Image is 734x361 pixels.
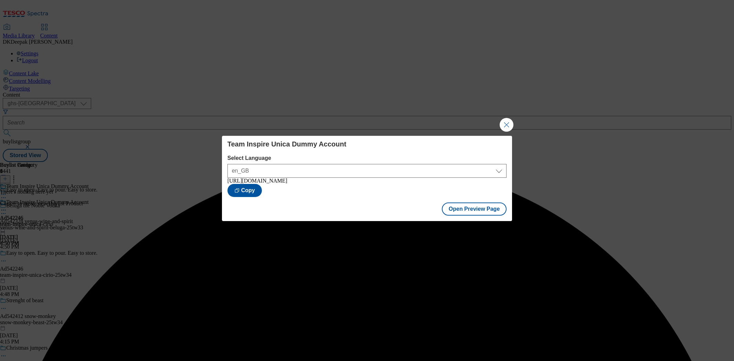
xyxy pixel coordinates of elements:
[227,178,507,184] div: [URL][DOMAIN_NAME]
[227,155,507,161] label: Select Language
[227,184,262,197] button: Copy
[222,136,512,221] div: Modal
[500,118,513,132] button: Close Modal
[227,140,507,148] h4: Team Inspire Unica Dummy Account
[442,203,507,216] button: Open Preview Page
